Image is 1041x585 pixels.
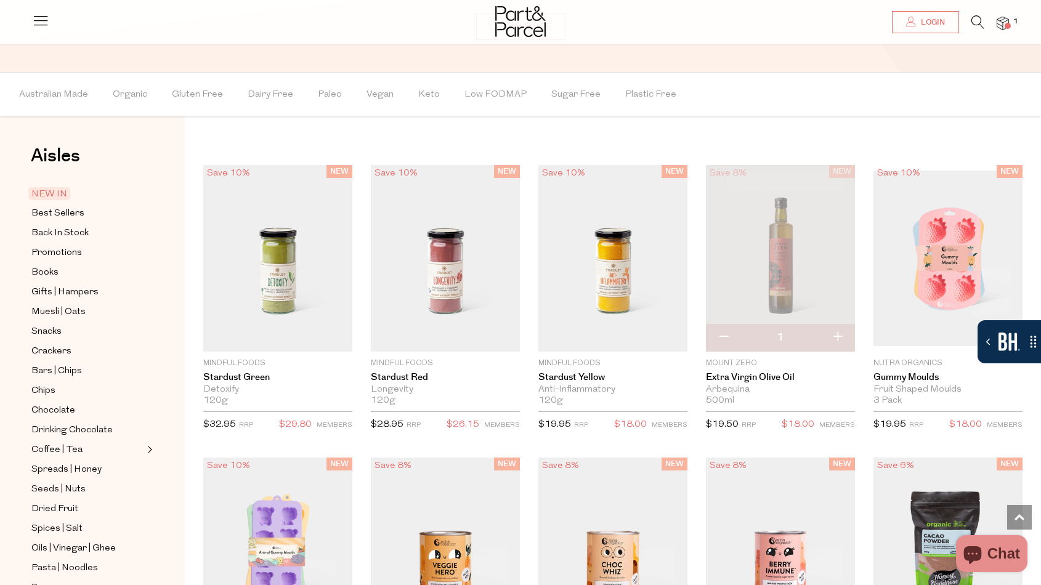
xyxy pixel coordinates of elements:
[371,165,421,182] div: Save 10%
[952,535,1031,575] inbox-online-store-chat: Shopify online store chat
[371,458,415,474] div: Save 8%
[873,358,1023,369] p: Nutra Organics
[31,265,59,280] span: Books
[144,442,153,457] button: Expand/Collapse Coffee | Tea
[31,246,82,260] span: Promotions
[31,364,82,379] span: Bars | Chips
[949,417,982,433] span: $18.00
[31,541,144,556] a: Oils | Vinegar | Ghee
[494,165,520,178] span: NEW
[326,458,352,470] span: NEW
[706,165,855,352] img: Extra Virgin Olive Oil
[464,73,527,116] span: Low FODMAP
[31,324,144,339] a: Snacks
[706,358,855,369] p: Mount Zero
[31,265,144,280] a: Books
[873,372,1023,383] a: Gummy Moulds
[28,187,70,200] span: NEW IN
[31,384,55,398] span: Chips
[31,363,144,379] a: Bars | Chips
[662,458,687,470] span: NEW
[31,226,89,241] span: Back In Stock
[203,165,254,182] div: Save 10%
[203,384,352,395] div: Detoxify
[892,11,959,33] a: Login
[1010,16,1021,27] span: 1
[203,165,352,352] img: Stardust Green
[31,344,71,359] span: Crackers
[873,458,918,474] div: Save 6%
[829,165,855,178] span: NEW
[371,372,520,383] a: Stardust Red
[484,422,520,429] small: MEMBERS
[31,304,144,320] a: Muesli | Oats
[407,422,421,429] small: RRP
[574,422,588,429] small: RRP
[418,73,440,116] span: Keto
[625,73,676,116] span: Plastic Free
[31,560,144,576] a: Pasta | Noodles
[31,462,102,477] span: Spreads | Honey
[31,482,86,497] span: Seeds | Nuts
[248,73,293,116] span: Dairy Free
[706,420,739,429] span: $19.50
[31,187,144,201] a: NEW IN
[873,395,902,406] span: 3 Pack
[918,17,945,28] span: Login
[203,458,254,474] div: Save 10%
[371,358,520,369] p: Mindful Foods
[997,458,1023,470] span: NEW
[31,245,144,260] a: Promotions
[819,422,855,429] small: MEMBERS
[371,384,520,395] div: Longevity
[706,395,734,406] span: 500ml
[31,482,144,497] a: Seeds | Nuts
[31,142,80,169] span: Aisles
[538,384,687,395] div: Anti-Inflammatory
[31,206,84,221] span: Best Sellers
[31,285,99,300] span: Gifts | Hampers
[538,372,687,383] a: Stardust Yellow
[203,372,352,383] a: Stardust Green
[706,372,855,383] a: Extra Virgin Olive Oil
[318,73,342,116] span: Paleo
[829,458,855,470] span: NEW
[538,165,687,352] img: Stardust Yellow
[538,420,571,429] span: $19.95
[203,395,228,406] span: 120g
[31,521,144,536] a: Spices | Salt
[279,417,312,433] span: $29.80
[706,458,750,474] div: Save 8%
[31,225,144,241] a: Back In Stock
[31,325,62,339] span: Snacks
[31,344,144,359] a: Crackers
[317,422,352,429] small: MEMBERS
[31,383,144,398] a: Chips
[31,462,144,477] a: Spreads | Honey
[31,443,83,458] span: Coffee | Tea
[538,395,563,406] span: 120g
[873,171,1023,347] img: Gummy Moulds
[371,420,403,429] span: $28.95
[371,395,395,406] span: 120g
[367,73,394,116] span: Vegan
[203,358,352,369] p: Mindful Foods
[873,165,924,182] div: Save 10%
[782,417,814,433] span: $18.00
[614,417,647,433] span: $18.00
[495,6,546,37] img: Part&Parcel
[551,73,601,116] span: Sugar Free
[997,165,1023,178] span: NEW
[662,165,687,178] span: NEW
[742,422,756,429] small: RRP
[113,73,147,116] span: Organic
[326,165,352,178] span: NEW
[31,561,98,576] span: Pasta | Noodles
[538,165,589,182] div: Save 10%
[909,422,923,429] small: RRP
[31,423,113,438] span: Drinking Chocolate
[987,422,1023,429] small: MEMBERS
[494,458,520,470] span: NEW
[31,501,144,517] a: Dried Fruit
[239,422,253,429] small: RRP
